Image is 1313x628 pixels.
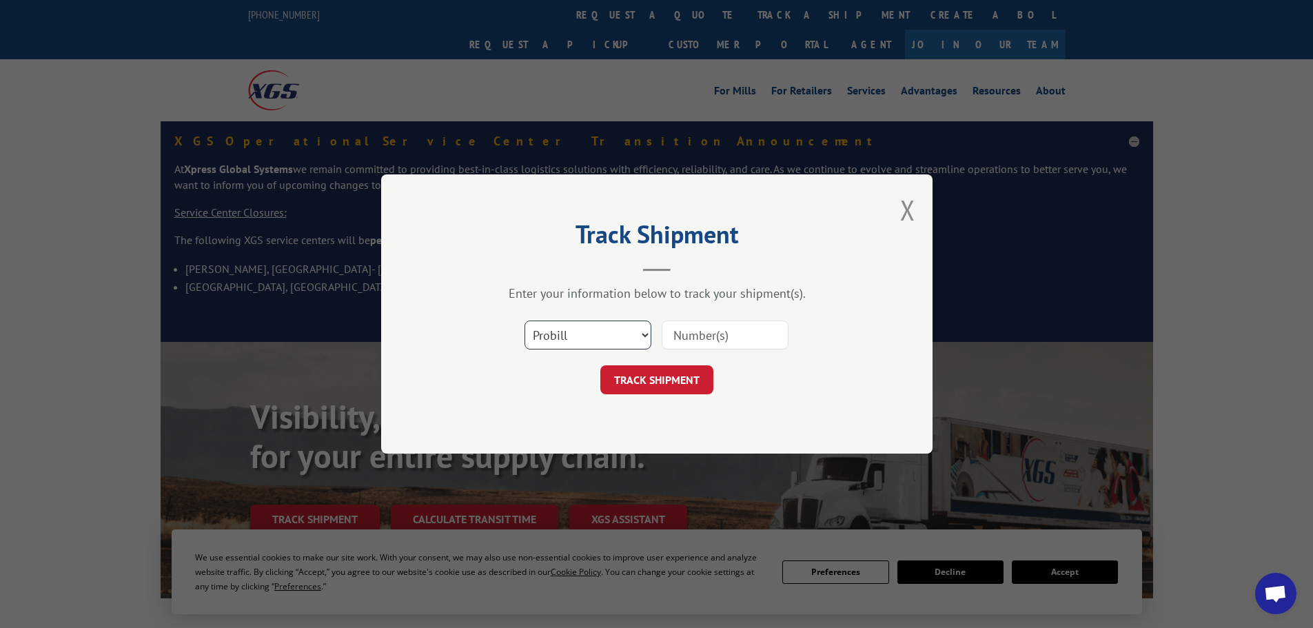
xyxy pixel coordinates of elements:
a: Open chat [1255,573,1296,614]
input: Number(s) [662,321,788,350]
h2: Track Shipment [450,225,864,251]
button: Close modal [900,192,915,228]
button: TRACK SHIPMENT [600,365,713,394]
div: Enter your information below to track your shipment(s). [450,285,864,301]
